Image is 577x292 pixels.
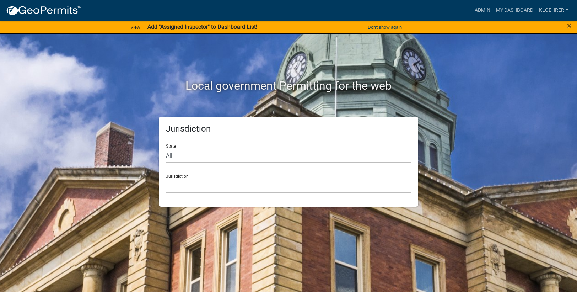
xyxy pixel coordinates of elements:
a: My Dashboard [493,4,536,17]
span: × [567,21,572,31]
strong: Add "Assigned Inspector" to Dashboard List! [147,23,257,30]
a: View [128,21,143,33]
a: Admin [472,4,493,17]
a: kloehrer [536,4,571,17]
button: Don't show again [365,21,405,33]
h2: Local government Permitting for the web [91,79,486,92]
h5: Jurisdiction [166,124,411,134]
button: Close [567,21,572,30]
